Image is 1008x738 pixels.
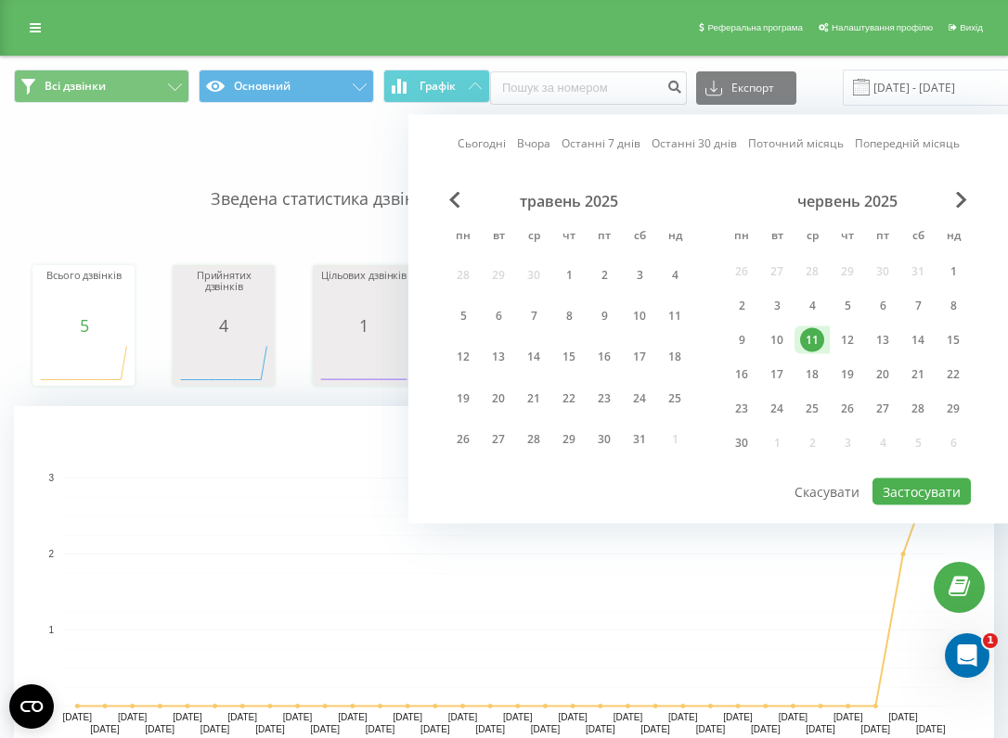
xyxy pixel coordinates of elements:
[906,397,930,421] div: 28
[663,262,687,286] div: 4
[587,381,622,415] div: пт 23 трав 2025 р.
[795,395,830,423] div: ср 25 черв 2025 р.
[627,262,652,286] div: 3
[906,328,930,352] div: 14
[795,326,830,354] div: ср 11 черв 2025 р.
[592,386,616,410] div: 23
[900,326,936,354] div: сб 14 черв 2025 р.
[516,339,551,374] div: ср 14 трав 2025 р.
[590,223,618,251] abbr: п’ятниця
[481,299,516,333] div: вт 6 трав 2025 р.
[481,339,516,374] div: вт 13 трав 2025 р.
[317,335,410,390] svg: A chart.
[551,258,587,292] div: чт 1 трав 2025 р.
[759,292,795,320] div: вт 3 черв 2025 р.
[531,724,561,734] text: [DATE]
[485,223,512,251] abbr: вівторок
[587,422,622,456] div: пт 30 трав 2025 р.
[795,361,830,388] div: ср 18 черв 2025 р.
[759,361,795,388] div: вт 17 черв 2025 р.
[317,316,410,335] div: 1
[458,134,506,152] a: Сьогодні
[317,270,410,316] div: Цільових дзвінків
[48,473,54,483] text: 3
[663,386,687,410] div: 25
[765,328,789,352] div: 10
[451,345,475,369] div: 12
[960,22,983,32] span: Вихід
[592,345,616,369] div: 16
[728,223,756,251] abbr: понеділок
[177,316,270,335] div: 4
[486,427,510,452] div: 27
[668,712,698,722] text: [DATE]
[451,427,475,452] div: 26
[730,294,754,318] div: 2
[830,361,865,388] div: чт 19 черв 2025 р.
[748,134,844,152] a: Поточний місяць
[366,724,395,734] text: [DATE]
[37,335,130,390] svg: A chart.
[906,363,930,387] div: 21
[916,724,946,734] text: [DATE]
[627,304,652,328] div: 10
[865,326,900,354] div: пт 13 черв 2025 р.
[486,345,510,369] div: 13
[871,397,895,421] div: 27
[835,294,859,318] div: 5
[832,22,933,32] span: Налаштування профілю
[200,724,230,734] text: [DATE]
[622,381,657,415] div: сб 24 трав 2025 р.
[779,712,808,722] text: [DATE]
[522,345,546,369] div: 14
[730,397,754,421] div: 23
[551,422,587,456] div: чт 29 трав 2025 р.
[657,381,692,415] div: нд 25 трав 2025 р.
[586,724,615,734] text: [DATE]
[830,395,865,423] div: чт 26 черв 2025 р.
[446,422,481,456] div: пн 26 трав 2025 р.
[551,299,587,333] div: чт 8 трав 2025 р.
[592,304,616,328] div: 9
[763,223,791,251] abbr: вівторок
[516,299,551,333] div: ср 7 трав 2025 р.
[486,386,510,410] div: 20
[199,70,374,103] button: Основний
[906,294,930,318] div: 7
[941,397,965,421] div: 29
[517,134,550,152] a: Вчора
[661,223,689,251] abbr: неділя
[481,381,516,415] div: вт 20 трав 2025 р.
[751,724,781,734] text: [DATE]
[806,724,835,734] text: [DATE]
[228,712,258,722] text: [DATE]
[657,299,692,333] div: нд 11 трав 2025 р.
[516,422,551,456] div: ср 28 трав 2025 р.
[830,326,865,354] div: чт 12 черв 2025 р.
[486,304,510,328] div: 6
[724,326,759,354] div: пн 9 черв 2025 р.
[724,429,759,457] div: пн 30 черв 2025 р.
[420,724,450,734] text: [DATE]
[587,258,622,292] div: пт 2 трав 2025 р.
[177,270,270,316] div: Прийнятих дзвінків
[146,724,175,734] text: [DATE]
[663,304,687,328] div: 11
[765,397,789,421] div: 24
[557,345,581,369] div: 15
[446,381,481,415] div: пн 19 трав 2025 р.
[888,712,918,722] text: [DATE]
[724,192,971,210] div: червень 2025
[759,395,795,423] div: вт 24 черв 2025 р.
[627,345,652,369] div: 17
[622,299,657,333] div: сб 10 трав 2025 р.
[800,397,824,421] div: 25
[835,397,859,421] div: 26
[177,335,270,390] div: A chart.
[14,70,189,103] button: Всі дзвінки
[871,363,895,387] div: 20
[724,395,759,423] div: пн 23 черв 2025 р.
[724,361,759,388] div: пн 16 черв 2025 р.
[516,381,551,415] div: ср 21 трав 2025 р.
